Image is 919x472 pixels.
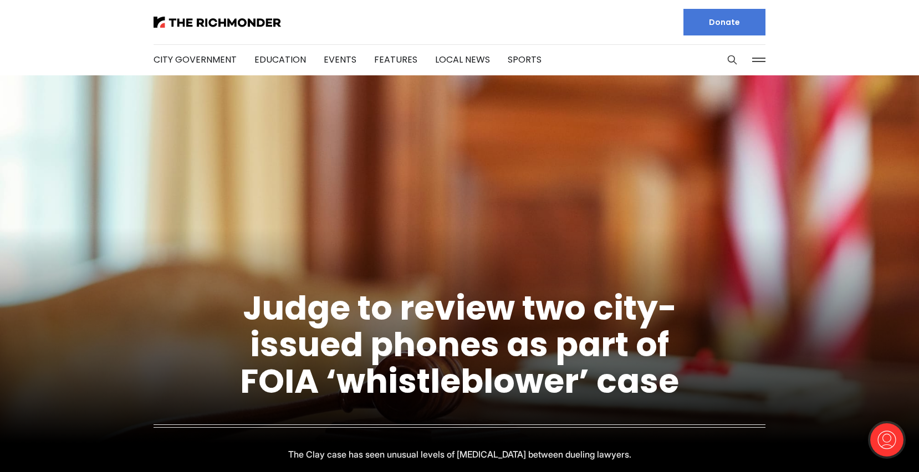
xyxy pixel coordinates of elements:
a: Donate [683,9,765,35]
button: Search this site [724,52,741,68]
a: Judge to review two city-issued phones as part of FOIA ‘whistleblower’ case [240,285,679,404]
a: Education [254,53,306,66]
iframe: portal-trigger [861,418,919,472]
a: Features [374,53,417,66]
a: Sports [508,53,542,66]
p: The Clay case has seen unusual levels of [MEDICAL_DATA] between dueling lawyers. [288,447,631,462]
img: The Richmonder [154,17,281,28]
a: Events [324,53,356,66]
a: City Government [154,53,237,66]
a: Local News [435,53,490,66]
